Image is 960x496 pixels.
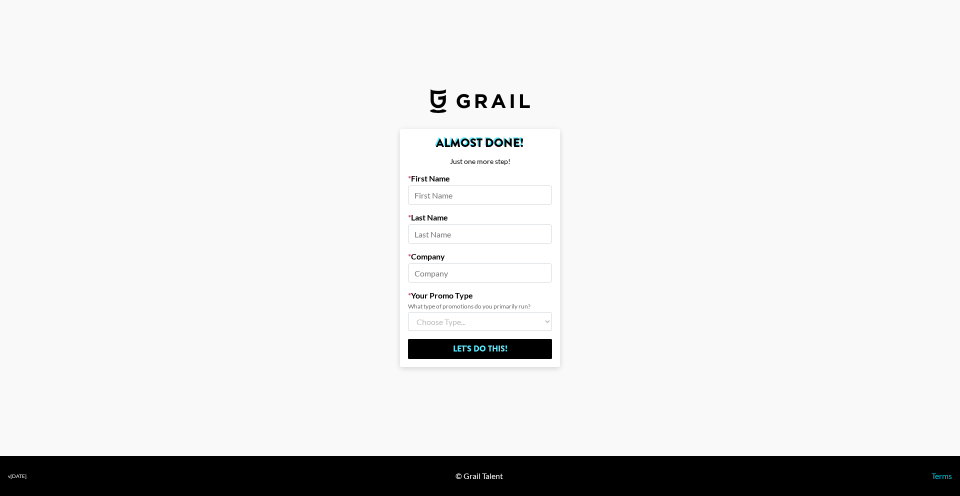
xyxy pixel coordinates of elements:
img: Grail Talent Logo [430,89,530,113]
div: Just one more step! [408,157,552,166]
label: First Name [408,173,552,183]
label: Last Name [408,212,552,222]
input: Last Name [408,224,552,243]
div: © Grail Talent [455,471,503,481]
div: v [DATE] [8,473,26,479]
input: Let's Do This! [408,339,552,359]
input: Company [408,263,552,282]
a: Terms [931,471,952,480]
div: What type of promotions do you primarily run? [408,302,552,310]
input: First Name [408,185,552,204]
label: Your Promo Type [408,290,552,300]
h2: Almost Done! [408,137,552,149]
label: Company [408,251,552,261]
